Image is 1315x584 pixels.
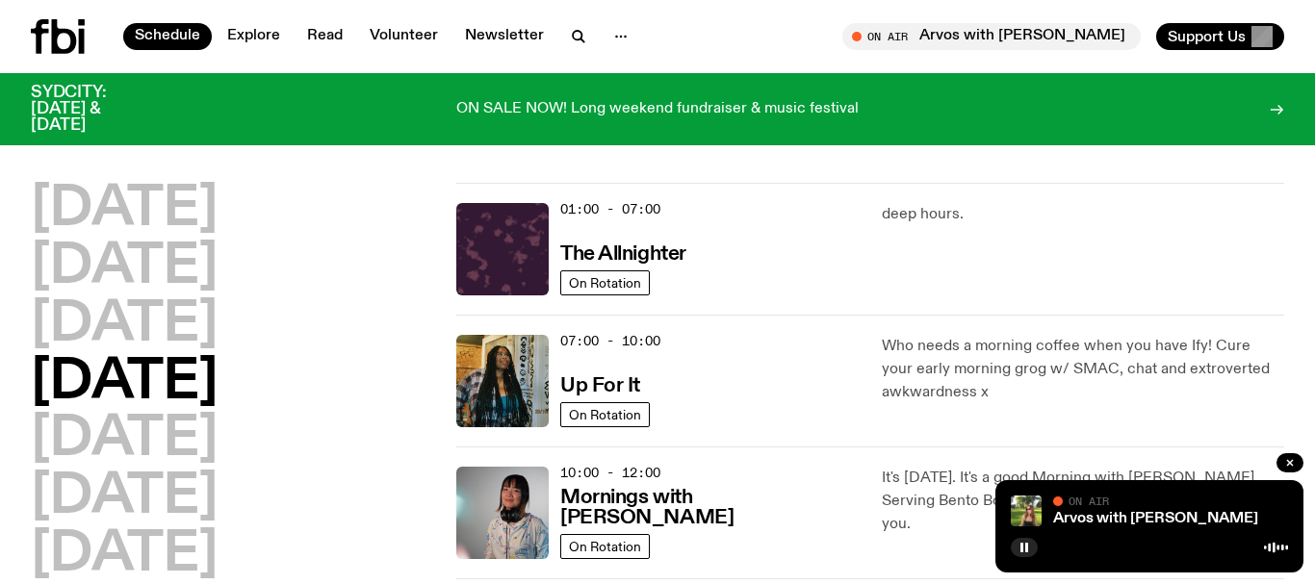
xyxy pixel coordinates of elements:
[456,101,859,118] p: ON SALE NOW! Long weekend fundraiser & music festival
[1168,28,1246,45] span: Support Us
[560,241,686,265] a: The Allnighter
[456,467,549,559] img: Kana Frazer is smiling at the camera with her head tilted slightly to her left. She wears big bla...
[560,372,640,396] a: Up For It
[296,23,354,50] a: Read
[560,464,660,482] span: 10:00 - 12:00
[560,332,660,350] span: 07:00 - 10:00
[560,200,660,218] span: 01:00 - 07:00
[560,484,859,528] a: Mornings with [PERSON_NAME]
[31,241,218,294] button: [DATE]
[560,402,650,427] a: On Rotation
[31,85,154,134] h3: SYDCITY: [DATE] & [DATE]
[882,335,1284,404] p: Who needs a morning coffee when you have Ify! Cure your early morning grog w/ SMAC, chat and extr...
[453,23,555,50] a: Newsletter
[560,270,650,295] a: On Rotation
[569,539,641,553] span: On Rotation
[842,23,1141,50] button: On AirArvos with [PERSON_NAME]
[123,23,212,50] a: Schedule
[882,203,1284,226] p: deep hours.
[31,183,218,237] button: [DATE]
[31,356,218,410] button: [DATE]
[560,488,859,528] h3: Mornings with [PERSON_NAME]
[216,23,292,50] a: Explore
[1011,495,1042,526] img: Lizzie Bowles is sitting in a bright green field of grass, with dark sunglasses and a black top. ...
[569,407,641,421] span: On Rotation
[358,23,450,50] a: Volunteer
[31,470,218,524] button: [DATE]
[31,413,218,467] button: [DATE]
[31,528,218,582] button: [DATE]
[569,275,641,290] span: On Rotation
[882,467,1284,536] p: It's [DATE]. It's a good Morning with [PERSON_NAME]. Serving Bento Box at 11:00am, tasty Japanese...
[1053,511,1258,526] a: Arvos with [PERSON_NAME]
[560,376,640,396] h3: Up For It
[456,335,549,427] img: Ify - a Brown Skin girl with black braided twists, looking up to the side with her tongue stickin...
[1156,23,1284,50] button: Support Us
[560,534,650,559] a: On Rotation
[31,298,218,352] button: [DATE]
[1069,495,1109,507] span: On Air
[560,244,686,265] h3: The Allnighter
